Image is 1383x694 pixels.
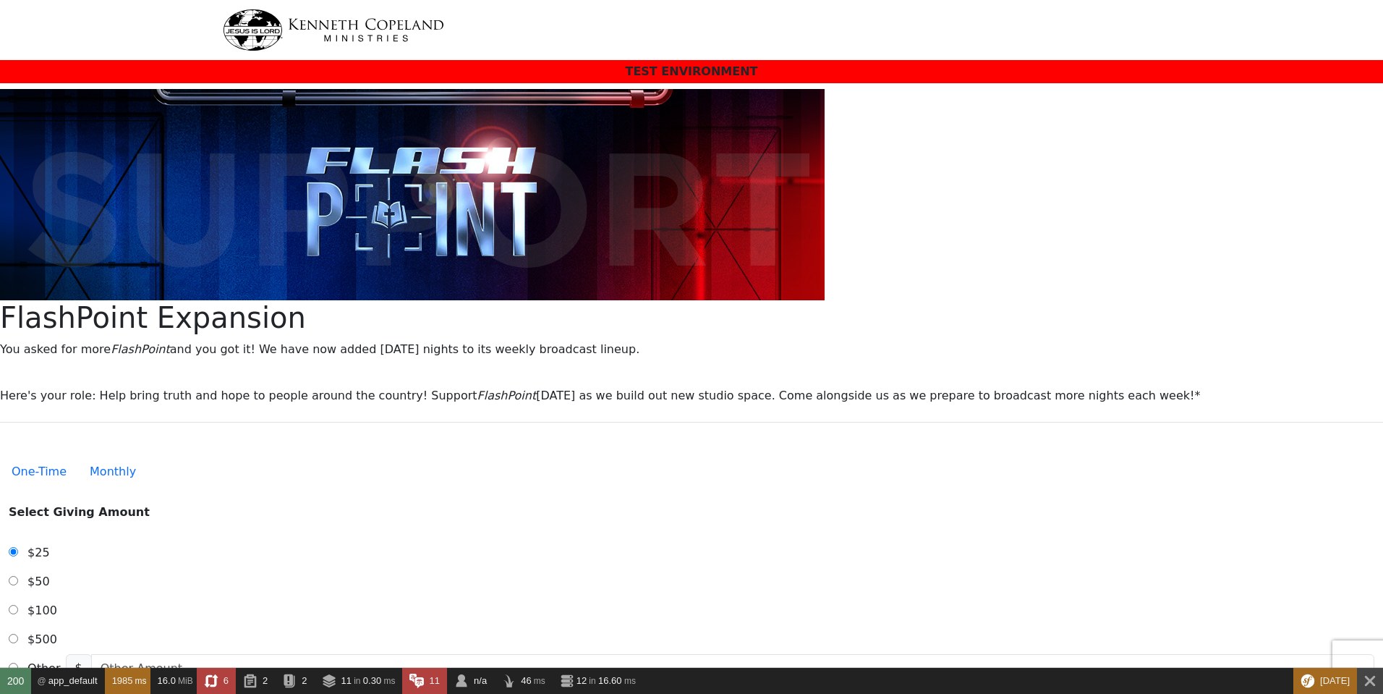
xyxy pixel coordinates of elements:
[48,675,98,686] span: app_default
[1293,668,1357,694] a: [DATE]
[447,668,494,694] a: n/a
[178,676,193,686] span: MiB
[477,389,537,402] i: FlashPoint
[236,668,275,694] a: 2
[224,675,229,686] span: 6
[27,632,57,646] span: $500
[341,675,352,686] span: 11
[1320,675,1350,686] span: [DATE]
[158,675,176,686] span: 16.0
[363,675,381,686] span: 0.30
[598,675,622,686] span: 16.60
[354,676,360,686] span: in
[402,668,447,694] a: 11
[27,575,50,588] span: $50
[315,668,403,694] a: 11 in 0.30 ms
[9,505,150,519] strong: Select Giving Amount
[263,675,268,686] span: 2
[521,675,531,686] span: 46
[624,676,636,686] span: ms
[27,661,60,675] span: Other
[112,675,133,686] span: 1985
[626,64,758,78] span: TEST ENVIRONMENT
[430,675,440,686] span: 11
[474,675,487,686] span: n/a
[534,676,545,686] span: ms
[1293,668,1357,694] div: This Symfony version will only receive security fixes.
[37,676,46,686] span: @
[223,9,444,51] img: kcm-header-logo.svg
[302,675,307,686] span: 2
[78,457,148,486] button: Monthly
[27,546,50,559] span: $25
[27,604,57,617] span: $100
[150,668,197,694] a: 16.0 MiB
[135,676,147,686] span: ms
[576,675,587,686] span: 12
[383,676,395,686] span: ms
[111,342,170,356] i: FlashPoint
[553,668,643,694] a: 12 in 16.60 ms
[275,668,314,694] a: 2
[105,668,150,694] a: 1985 ms
[66,654,92,682] span: $
[494,668,553,694] a: 46 ms
[589,676,595,686] span: in
[91,654,1374,683] input: Other Amount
